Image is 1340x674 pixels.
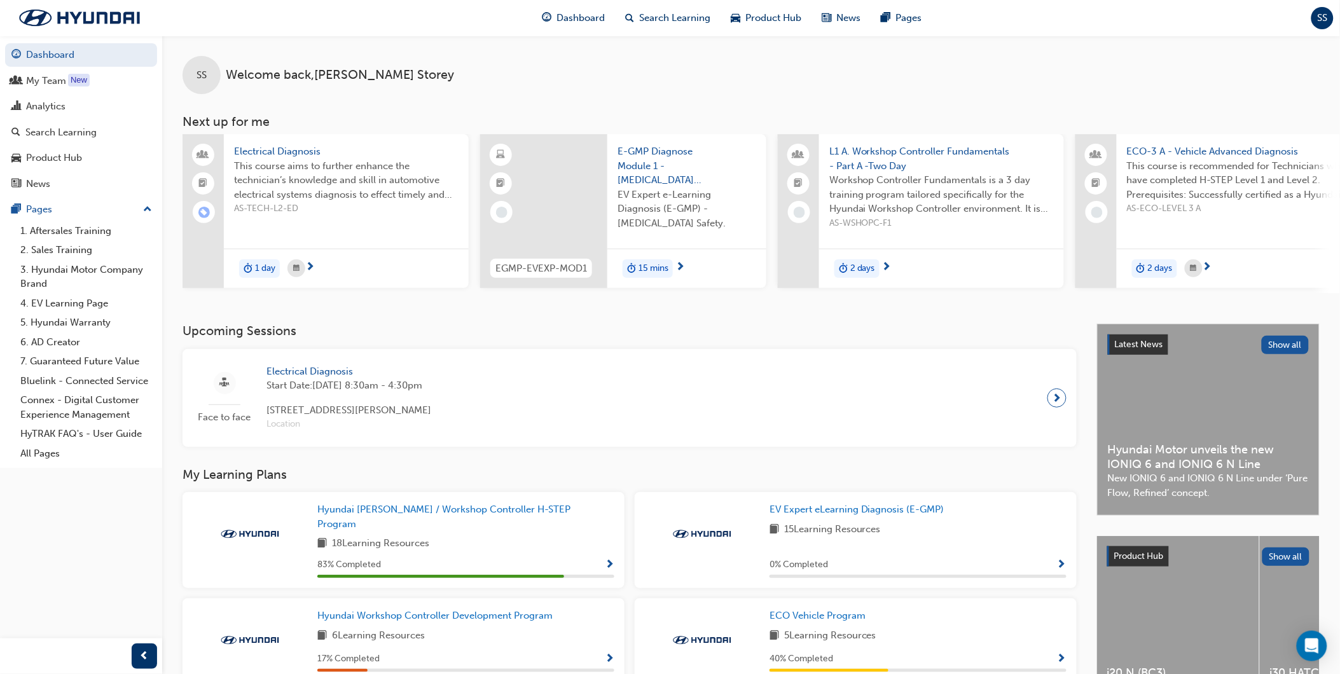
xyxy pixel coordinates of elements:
a: guage-iconDashboard [532,5,616,31]
a: Product HubShow all [1107,546,1309,567]
button: DashboardMy TeamAnalyticsSearch LearningProduct HubNews [5,41,157,198]
span: Show Progress [605,560,614,571]
button: SS [1311,7,1334,29]
button: Pages [5,198,157,221]
span: 40 % Completed [770,652,833,666]
button: Show all [1262,336,1309,354]
span: Pages [896,11,922,25]
span: Location [266,417,431,432]
div: Pages [26,202,52,217]
a: 4. EV Learning Page [15,294,157,313]
span: Latest News [1115,339,1163,350]
a: Search Learning [5,121,157,144]
a: 3. Hyundai Motor Company Brand [15,260,157,294]
span: 15 mins [639,261,668,276]
h3: Upcoming Sessions [183,324,1077,338]
div: Analytics [26,99,66,114]
span: 6 Learning Resources [332,628,425,644]
button: Show Progress [605,651,614,667]
span: next-icon [882,262,892,273]
span: guage-icon [542,10,552,26]
span: car-icon [731,10,741,26]
span: booktick-icon [1092,175,1101,192]
a: ECO Vehicle Program [770,609,871,623]
span: booktick-icon [199,175,208,192]
span: pages-icon [11,204,21,216]
a: 2. Sales Training [15,240,157,260]
span: EGMP-EVEXP-MOD1 [495,261,587,276]
span: sessionType_FACE_TO_FACE-icon [220,375,230,391]
span: AS-TECH-L2-ED [234,202,459,216]
div: News [26,177,50,191]
a: L1 A. Workshop Controller Fundamentals - Part A -Two DayWorkshop Controller Fundamentals is a 3 d... [778,134,1064,288]
div: Open Intercom Messenger [1297,631,1327,661]
span: guage-icon [11,50,21,61]
span: news-icon [11,179,21,190]
span: 1 day [255,261,275,276]
span: ECO Vehicle Program [770,610,866,621]
span: This course aims to further enhance the technician’s knowledge and skill in automotive electrical... [234,159,459,202]
span: people-icon [199,147,208,163]
a: EV Expert eLearning Diagnosis (E-GMP) [770,502,950,517]
span: AS-WSHOPC-F1 [829,216,1054,231]
a: 6. AD Creator [15,333,157,352]
a: Latest NewsShow allHyundai Motor unveils the new IONIQ 6 and IONIQ 6 N LineNew IONIQ 6 and IONIQ ... [1097,324,1320,516]
a: news-iconNews [812,5,871,31]
span: people-icon [1092,147,1101,163]
span: calendar-icon [1191,261,1197,277]
a: Analytics [5,95,157,118]
a: Product Hub [5,146,157,170]
span: 17 % Completed [317,652,380,666]
button: Show all [1262,547,1310,566]
span: 0 % Completed [770,558,828,572]
span: book-icon [770,522,779,538]
span: calendar-icon [293,261,300,277]
a: car-iconProduct Hub [721,5,812,31]
span: learningRecordVerb_NONE-icon [794,207,805,218]
button: Show Progress [1057,651,1067,667]
span: next-icon [1203,262,1212,273]
span: Electrical Diagnosis [234,144,459,159]
a: search-iconSearch Learning [616,5,721,31]
span: L1 A. Workshop Controller Fundamentals - Part A -Two Day [829,144,1054,173]
span: car-icon [11,153,21,164]
span: Show Progress [1057,560,1067,571]
span: learningRecordVerb_NONE-icon [496,207,508,218]
span: people-icon [794,147,803,163]
div: My Team [26,74,66,88]
span: 83 % Completed [317,558,381,572]
span: Face to face [193,410,256,425]
img: Trak [6,4,153,31]
span: SS [197,68,207,83]
span: 2 days [1148,261,1173,276]
span: booktick-icon [497,175,506,192]
span: 2 days [850,261,875,276]
span: EV Expert e-Learning Diagnosis (E-GMP) - [MEDICAL_DATA] Safety. [618,188,756,231]
img: Trak [667,634,737,647]
span: Show Progress [605,654,614,665]
a: My Team [5,69,157,93]
span: Product Hub [1114,551,1164,561]
img: Trak [215,528,285,540]
span: next-icon [1053,389,1062,407]
span: Product Hub [746,11,802,25]
a: Hyundai Workshop Controller Development Program [317,609,558,623]
span: search-icon [626,10,635,26]
span: SS [1318,11,1328,25]
img: Trak [215,634,285,647]
a: Connex - Digital Customer Experience Management [15,390,157,424]
span: next-icon [675,262,685,273]
span: News [837,11,861,25]
button: Show Progress [1057,557,1067,573]
span: Hyundai Workshop Controller Development Program [317,610,553,621]
span: learningResourceType_ELEARNING-icon [497,147,506,163]
span: book-icon [770,628,779,644]
a: Dashboard [5,43,157,67]
span: search-icon [11,127,20,139]
span: learningRecordVerb_ENROLL-icon [198,207,210,218]
img: Trak [667,528,737,540]
a: HyTRAK FAQ's - User Guide [15,424,157,444]
a: All Pages [15,444,157,464]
